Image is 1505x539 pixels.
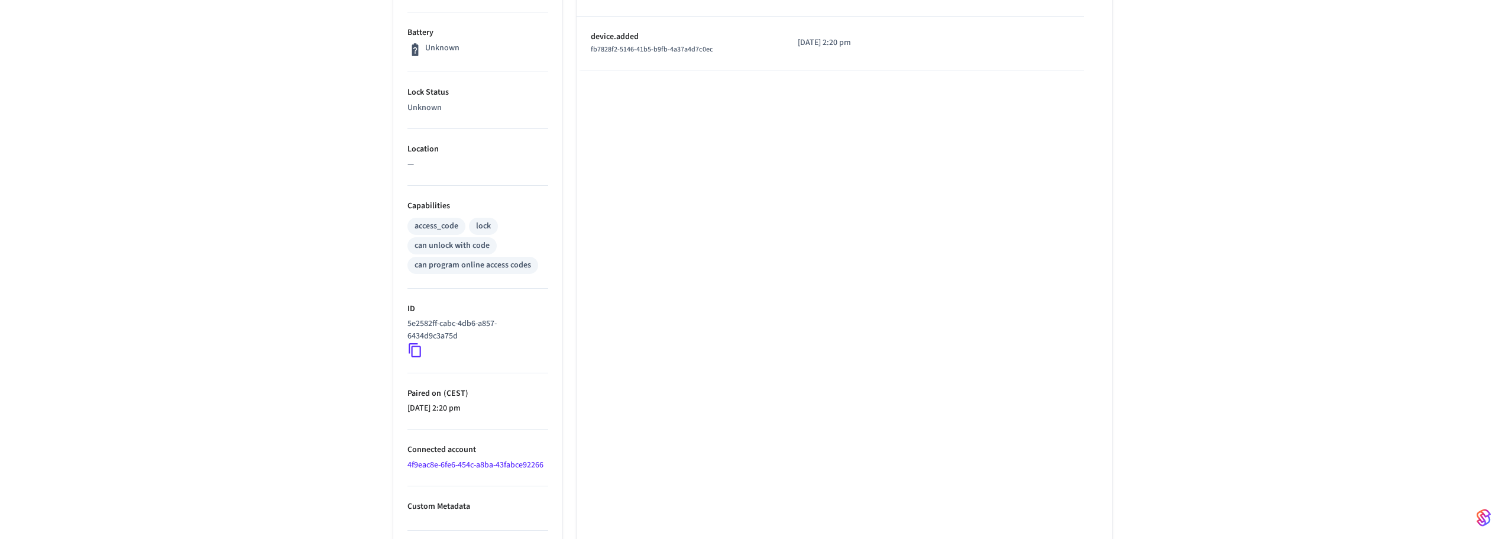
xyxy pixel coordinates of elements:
[407,318,543,343] p: 5e2582ff-cabc-4db6-a857-6434d9c3a75d
[407,143,548,156] p: Location
[441,388,468,399] span: ( CEST )
[798,37,881,49] p: [DATE] 2:20 pm
[407,501,548,513] p: Custom Metadata
[407,200,548,212] p: Capabilities
[407,27,548,39] p: Battery
[407,459,543,471] a: 4f9eac8e-6fe6-454c-a8ba-43fabce92266
[591,31,770,43] p: device.added
[407,388,548,400] p: Paired on
[415,240,490,252] div: can unlock with code
[425,42,459,54] p: Unknown
[407,444,548,456] p: Connected account
[591,44,713,54] span: fb7828f2-5146-41b5-b9fb-4a37a4d7c0ec
[1477,508,1491,527] img: SeamLogoGradient.69752ec5.svg
[407,303,548,315] p: ID
[407,402,548,415] p: [DATE] 2:20 pm
[415,259,531,272] div: can program online access codes
[476,220,491,233] div: lock
[407,102,548,114] p: Unknown
[407,86,548,99] p: Lock Status
[415,220,458,233] div: access_code
[407,159,548,171] p: —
